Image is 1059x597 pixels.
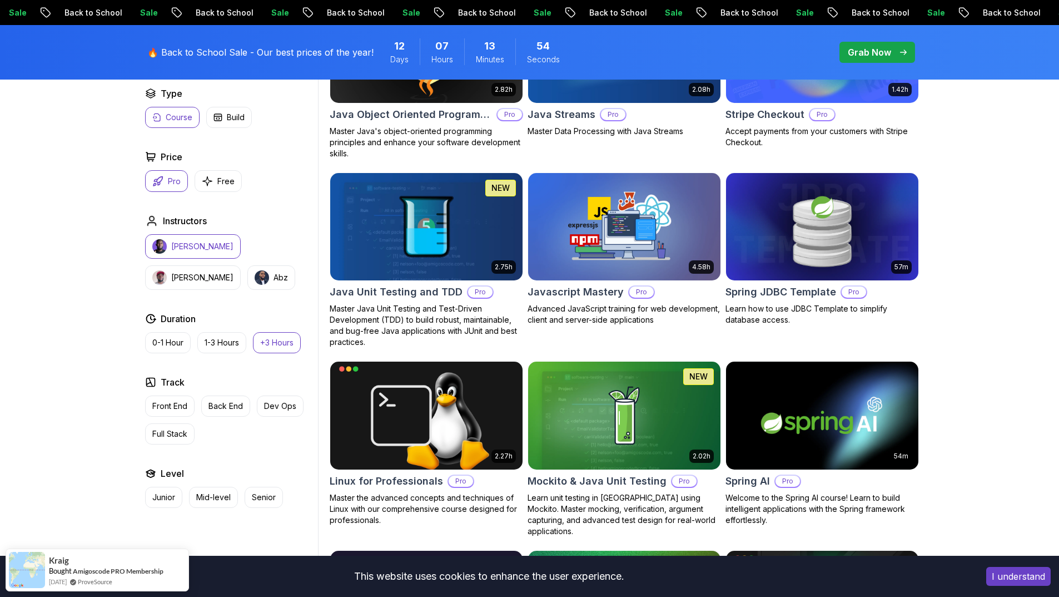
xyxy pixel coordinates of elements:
h2: Mockito & Java Unit Testing [528,473,667,489]
img: Mockito & Java Unit Testing card [528,362,720,470]
a: Spring AI card54mSpring AIProWelcome to the Spring AI course! Learn to build intelligent applicat... [725,361,919,526]
p: Pro [168,176,181,187]
p: Senior [252,492,276,503]
a: Linux for Professionals card2.27hLinux for ProfessionalsProMaster the advanced concepts and techn... [330,361,523,526]
button: instructor imgAbz [247,265,295,290]
p: Back to School [972,7,1048,18]
p: NEW [689,371,708,382]
a: Spring JDBC Template card57mSpring JDBC TemplateProLearn how to use JDBC Template to simplify dat... [725,172,919,326]
p: Back to School [54,7,130,18]
p: 2.02h [693,452,710,461]
p: 1.42h [892,85,908,94]
h2: Linux for Professionals [330,473,443,489]
span: [DATE] [49,577,67,586]
img: Javascript Mastery card [528,173,720,281]
p: Sale [261,7,296,18]
p: Mid-level [196,492,231,503]
p: +3 Hours [260,337,294,348]
h2: Level [161,467,184,480]
img: instructor img [255,270,269,285]
p: 0-1 Hour [152,337,183,348]
span: Minutes [476,54,504,65]
p: 2.75h [495,263,513,272]
button: Free [195,170,242,192]
a: Java Unit Testing and TDD card2.75hNEWJava Unit Testing and TDDProMaster Java Unit Testing and Te... [330,172,523,348]
p: 2.27h [495,452,513,461]
p: Welcome to the Spring AI course! Learn to build intelligent applications with the Spring framewor... [725,492,919,526]
p: 54m [894,452,908,461]
h2: Java Streams [528,107,595,122]
h2: Track [161,376,185,389]
button: instructor img[PERSON_NAME] [145,265,241,290]
div: This website uses cookies to enhance the user experience. [8,564,969,589]
p: [PERSON_NAME] [171,241,233,252]
span: 54 Seconds [536,38,550,54]
p: Sale [392,7,427,18]
button: Dev Ops [257,396,304,417]
img: provesource social proof notification image [9,552,45,588]
p: Back to School [448,7,523,18]
img: instructor img [152,239,167,254]
span: 13 Minutes [484,38,495,54]
p: Build [227,112,245,123]
span: Days [390,54,409,65]
p: Course [166,112,192,123]
p: Pro [775,476,800,487]
p: Free [217,176,235,187]
p: Master Java's object-oriented programming principles and enhance your software development skills. [330,126,523,159]
p: Sale [130,7,165,18]
p: Back to School [841,7,917,18]
button: 1-3 Hours [197,332,246,353]
p: Pro [468,287,493,298]
p: Back to School [185,7,261,18]
p: Pro [601,109,625,120]
img: Java Unit Testing and TDD card [330,173,523,281]
button: Front End [145,396,195,417]
button: Accept cookies [986,567,1051,586]
h2: Spring JDBC Template [725,284,836,300]
p: [PERSON_NAME] [171,272,233,283]
h2: Duration [161,312,196,325]
p: Pro [810,109,834,120]
button: Back End [201,396,250,417]
p: 🔥 Back to School Sale - Our best prices of the year! [147,46,374,59]
p: Pro [629,287,654,298]
img: Spring AI card [726,362,918,470]
p: Abz [274,272,288,283]
p: Accept payments from your customers with Stripe Checkout. [725,126,919,148]
button: 0-1 Hour [145,332,191,353]
p: Dev Ops [264,401,296,412]
button: Mid-level [189,487,238,508]
span: Bought [49,566,72,575]
img: Spring JDBC Template card [726,173,918,281]
button: Senior [245,487,283,508]
h2: Instructors [163,214,207,228]
span: 12 Days [394,38,405,54]
span: 7 Hours [435,38,449,54]
button: Course [145,107,200,128]
button: +3 Hours [253,332,301,353]
img: instructor img [152,270,167,285]
h2: Javascript Mastery [528,284,624,300]
span: Hours [431,54,453,65]
button: Junior [145,487,182,508]
h2: Stripe Checkout [725,107,804,122]
a: Mockito & Java Unit Testing card2.02hNEWMockito & Java Unit TestingProLearn unit testing in [GEOG... [528,361,721,537]
button: instructor img[PERSON_NAME] [145,234,241,259]
p: 1-3 Hours [205,337,239,348]
h2: Price [161,150,182,164]
button: Full Stack [145,423,195,445]
p: Master Java Unit Testing and Test-Driven Development (TDD) to build robust, maintainable, and bug... [330,303,523,348]
p: Learn how to use JDBC Template to simplify database access. [725,303,919,325]
p: Sale [523,7,559,18]
p: Sale [917,7,952,18]
p: Advanced JavaScript training for web development, client and server-side applications [528,303,721,325]
p: Master the advanced concepts and techniques of Linux with our comprehensive course designed for p... [330,492,523,526]
h2: Type [161,87,182,100]
p: Pro [672,476,697,487]
p: Pro [498,109,522,120]
h2: Java Object Oriented Programming [330,107,492,122]
p: 57m [894,263,908,272]
h2: Java Unit Testing and TDD [330,284,463,300]
p: Grab Now [848,46,891,59]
